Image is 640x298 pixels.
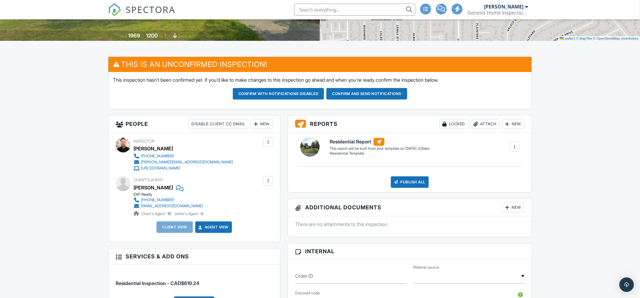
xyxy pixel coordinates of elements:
[128,32,140,39] div: 1969
[440,119,468,129] div: Locked
[126,3,175,16] span: SPECTORA
[141,154,174,159] div: [PHONE_NUMBER]
[121,34,127,38] span: Built
[288,199,532,216] h3: Additional Documents
[294,4,415,16] input: Search everything...
[141,198,174,202] div: [PHONE_NUMBER]
[108,116,280,133] h3: People
[502,203,524,212] div: New
[134,139,154,143] span: Inspector
[167,211,171,216] strong: 15
[391,176,429,188] div: Publish All
[189,119,248,129] div: Disable Client CC Email
[116,269,273,291] li: Service: Residential Inspection
[295,221,524,228] p: There are no attachments to this inspection.
[326,88,407,100] button: Confirm and send notifications
[134,203,203,209] a: [EMAIL_ADDRESS][DOMAIN_NAME]
[251,119,273,129] div: New
[134,159,233,165] a: [PERSON_NAME][EMAIL_ADDRESS][DOMAIN_NAME]
[146,32,158,39] div: 1200
[330,146,430,151] div: This report will be built from your template on [DATE] 3:00am
[108,3,121,16] img: The Best Home Inspection Software - Spectora
[134,192,208,197] div: EXP Realty
[467,10,528,16] div: Genesis Home Inspections
[134,165,233,171] a: [URL][DOMAIN_NAME]
[201,211,203,216] strong: 0
[178,34,195,38] span: basement
[141,211,172,216] span: Client's Agent -
[574,37,575,40] span: |
[560,37,573,40] a: Leaflet
[141,160,233,165] div: [PERSON_NAME][EMAIL_ADDRESS][DOMAIN_NAME]
[330,138,430,146] h6: Residential Report
[108,8,175,21] a: SPECTORA
[197,224,229,230] a: Agent View
[484,4,523,10] div: [PERSON_NAME]
[108,249,280,264] h3: Services & Add ons
[134,197,203,203] a: [PHONE_NUMBER]
[288,244,532,259] h3: Internal
[113,77,527,83] p: This inspection hasn't been confirmed yet. If you'd like to make changes to this inspection go ah...
[134,144,173,153] div: [PERSON_NAME]
[116,280,200,286] span: Residential Inspection - CAD$619.24
[471,119,500,129] div: Attach
[134,178,163,182] span: Client's Agent
[295,290,320,296] label: Discount code
[619,277,634,292] div: Open Intercom Messenger
[593,37,638,40] a: © OpenStreetMap contributors
[141,204,203,208] div: [EMAIL_ADDRESS][DOMAIN_NAME]
[414,265,439,270] label: Referral source
[134,183,173,192] a: [PERSON_NAME]
[134,153,233,159] a: [PHONE_NUMBER]
[330,151,430,156] div: Residential Template
[295,273,313,279] label: Order ID
[159,34,167,38] span: sq. ft.
[233,88,324,100] button: Confirm with notifications disabled
[502,119,524,129] div: New
[141,166,180,171] div: [URL][DOMAIN_NAME]
[175,211,203,216] span: Seller's Agent -
[288,116,532,133] h3: Reports
[108,57,532,72] h3: This is an Unconfirmed Inspection!
[576,37,592,40] a: © MapTiler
